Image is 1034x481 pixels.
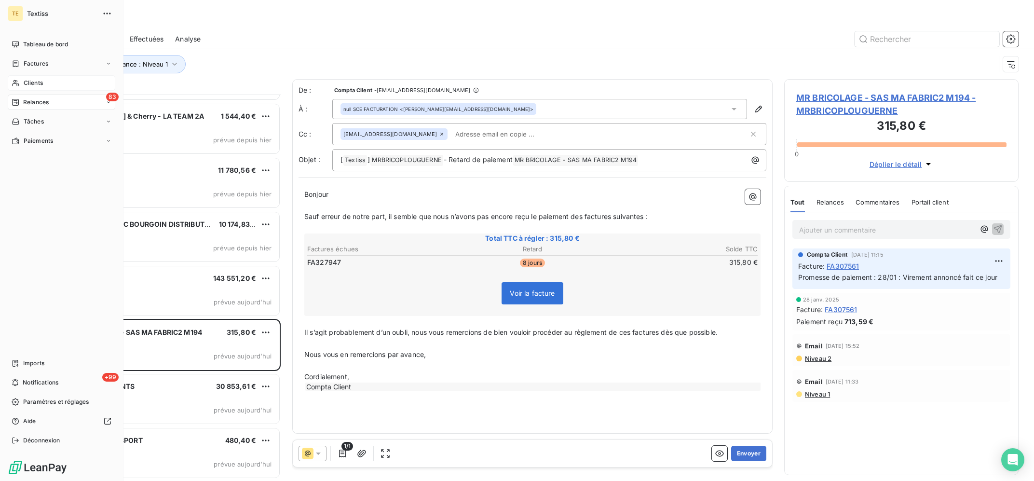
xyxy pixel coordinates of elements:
[23,40,68,49] span: Tableau de bord
[343,131,437,137] span: [EMAIL_ADDRESS][DOMAIN_NAME]
[219,220,257,228] span: 10 174,83 €
[798,273,997,281] span: Promesse de paiement : 28/01 : Virement annoncé fait ce jour
[227,328,256,336] span: 315,80 €
[24,117,44,126] span: Tâches
[1001,448,1024,471] div: Open Intercom Messenger
[867,159,937,170] button: Déplier le détail
[102,373,119,382] span: +99
[343,106,533,112] div: <[PERSON_NAME][EMAIL_ADDRESS][DOMAIN_NAME]>
[82,60,168,68] span: Niveau de relance : Niveau 1
[444,155,513,164] span: - Retard de paiement
[451,127,563,141] input: Adresse email en copie ...
[299,104,332,114] label: À :
[213,136,272,144] span: prévue depuis hier
[307,244,457,254] th: Factures échues
[299,155,320,164] span: Objet :
[225,436,256,444] span: 480,40 €
[458,244,608,254] th: Retard
[23,417,36,426] span: Aide
[367,155,370,164] span: ]
[304,190,328,198] span: Bonjour
[870,159,922,169] span: Déplier le détail
[23,398,89,406] span: Paramètres et réglages
[608,257,758,268] td: 315,80 €
[24,79,43,87] span: Clients
[798,261,825,271] span: Facture :
[299,129,332,139] label: Cc :
[299,85,332,95] span: De :
[795,150,799,158] span: 0
[68,55,186,73] button: Niveau de relance : Niveau 1
[24,59,48,68] span: Factures
[803,297,839,302] span: 28 janv. 2025
[804,355,831,362] span: Niveau 2
[8,460,68,475] img: Logo LeanPay
[8,413,115,429] a: Aide
[340,155,343,164] span: [
[214,298,272,306] span: prévue aujourd’hui
[106,93,119,101] span: 83
[307,258,341,267] span: FA327947
[213,190,272,198] span: prévue depuis hier
[608,244,758,254] th: Solde TTC
[520,259,545,267] span: 8 jours
[304,372,349,381] span: Cordialement,
[334,87,372,93] span: Compta Client
[130,34,164,44] span: Effectuées
[68,328,202,336] span: MR BRICOLAGE - SAS MA FABRIC2 M194
[341,442,353,451] span: 1/1
[374,87,470,93] span: - [EMAIL_ADDRESS][DOMAIN_NAME]
[796,117,1007,137] h3: 315,80 €
[343,106,398,112] span: null SCE FACTURATION
[856,198,900,206] span: Commentaires
[816,198,844,206] span: Relances
[513,155,638,166] span: MR BRICOLAGE - SAS MA FABRIC2 M194
[796,91,1007,117] span: MR BRICOLAGE - SAS MA FABRIC2 M194 - MRBRICOPLOUGUERNE
[510,289,555,297] span: Voir la facture
[216,382,256,390] span: 30 853,61 €
[304,350,426,358] span: Nous vous en remercions par avance,
[27,10,96,17] span: Textiss
[796,316,843,327] span: Paiement reçu
[825,304,857,315] span: FA307561
[221,112,257,120] span: 1 544,40 €
[213,274,256,282] span: 143 551,20 €
[827,261,859,271] span: FA307561
[805,342,823,350] span: Email
[343,155,367,166] span: Textiss
[68,112,204,120] span: [PERSON_NAME] & Cherry - LA TEAM 2A
[804,390,830,398] span: Niveau 1
[214,406,272,414] span: prévue aujourd’hui
[24,137,53,145] span: Paiements
[807,250,847,259] span: Compta Client
[844,316,873,327] span: 713,59 €
[304,212,648,220] span: Sauf erreur de notre part, il semble que nous n’avons pas encore reçu le paiement des factures su...
[731,446,766,461] button: Envoyer
[214,352,272,360] span: prévue aujourd’hui
[790,198,805,206] span: Tout
[214,460,272,468] span: prévue aujourd’hui
[805,378,823,385] span: Email
[46,95,281,481] div: grid
[306,234,759,243] span: Total TTC à régler : 315,80 €
[175,34,201,44] span: Analyse
[8,6,23,21] div: TE
[213,244,272,252] span: prévue depuis hier
[23,378,58,387] span: Notifications
[826,379,859,385] span: [DATE] 11:33
[23,436,60,445] span: Déconnexion
[796,304,823,315] span: Facture :
[23,359,44,368] span: Imports
[370,155,443,166] span: MRBRICOPLOUGUERNE
[912,198,949,206] span: Portail client
[826,343,860,349] span: [DATE] 15:52
[68,220,212,228] span: CENTRE LECLERC BOURGOIN DISTRIBUTIO
[851,252,884,258] span: [DATE] 11:15
[218,166,256,174] span: 11 780,56 €
[304,328,718,336] span: Il s’agit probablement d’un oubli, nous vous remercions de bien vouloir procéder au règlement de ...
[23,98,49,107] span: Relances
[855,31,999,47] input: Rechercher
